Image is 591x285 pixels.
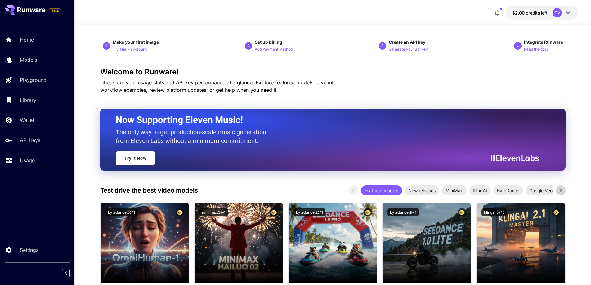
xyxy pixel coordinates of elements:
p: 4 [517,43,519,49]
p: Library [20,96,36,104]
p: The only way to get production-scale music generation from Eleven Labs without a minimum commitment. [116,128,271,145]
div: KlingAI [469,185,491,195]
span: MiniMax [442,187,467,194]
button: Certified Model – Vetted for best performance and includes a commercial license. [364,208,372,216]
p: Settings [20,246,38,254]
button: klingai:5@3 [481,208,507,216]
span: Featured models [361,187,402,194]
span: Google Veo [526,187,556,194]
div: Collapse sidebar [66,268,74,279]
span: ByteDance [493,187,523,194]
button: Certified Model – Vetted for best performance and includes a commercial license. [176,208,184,216]
button: bytedance:2@1 [293,208,325,216]
span: TRIAL [48,8,61,13]
button: bytedance:5@1 [105,208,137,216]
button: Add Payment Method [255,45,293,53]
button: Collapse sidebar [62,269,70,277]
span: Integrate Runware [524,39,563,45]
div: Google Veo [526,185,556,195]
p: Test drive the best video models [100,186,198,195]
p: Read the docs [524,47,549,52]
div: ByteDance [493,185,523,195]
button: Certified Model – Vetted for best performance and includes a commercial license. [552,208,560,216]
img: alt [195,203,283,283]
div: $2.00 [512,10,548,16]
p: Usage [20,157,35,164]
img: alt [383,203,471,283]
button: Certified Model – Vetted for best performance and includes a commercial license. [270,208,278,216]
p: 3 [381,43,383,49]
div: New releases [405,185,439,195]
button: Read the docs [524,45,549,53]
button: $2.00GV [506,6,578,20]
h2: Now Supporting Eleven Music! [116,114,535,126]
button: Try The Playground [113,45,147,53]
div: Featured models [361,185,402,195]
img: alt [477,203,565,283]
p: Wallet [20,116,34,124]
span: $2.00 [512,10,526,16]
p: Playground [20,76,47,84]
span: Set up billing [255,39,282,45]
button: Generate your api key [389,45,428,53]
span: Add your payment card to enable full platform functionality. [48,7,61,14]
span: KlingAI [469,187,491,194]
p: 2 [248,43,250,49]
img: alt [101,203,189,283]
p: Add Payment Method [255,47,293,52]
button: bytedance:1@1 [387,208,419,216]
img: alt [289,203,377,283]
a: Try It Now [116,151,155,165]
p: Generate your api key [389,47,428,52]
span: Create an API key [389,39,425,45]
p: 1 [105,43,107,49]
p: API Keys [20,136,40,144]
button: minimax:3@1 [199,208,228,216]
div: GV [553,8,562,17]
span: credits left [526,10,548,16]
h3: Welcome to Runware! [100,68,566,76]
span: New releases [405,187,439,194]
div: MiniMax [442,185,467,195]
span: Make your first image [113,39,159,45]
button: Certified Model – Vetted for best performance and includes a commercial license. [458,208,466,216]
span: Check out your usage stats and API key performance at a glance. Explore featured models, dive int... [100,79,337,93]
p: Try The Playground [113,47,147,52]
p: Home [20,36,34,43]
p: Models [20,56,37,64]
